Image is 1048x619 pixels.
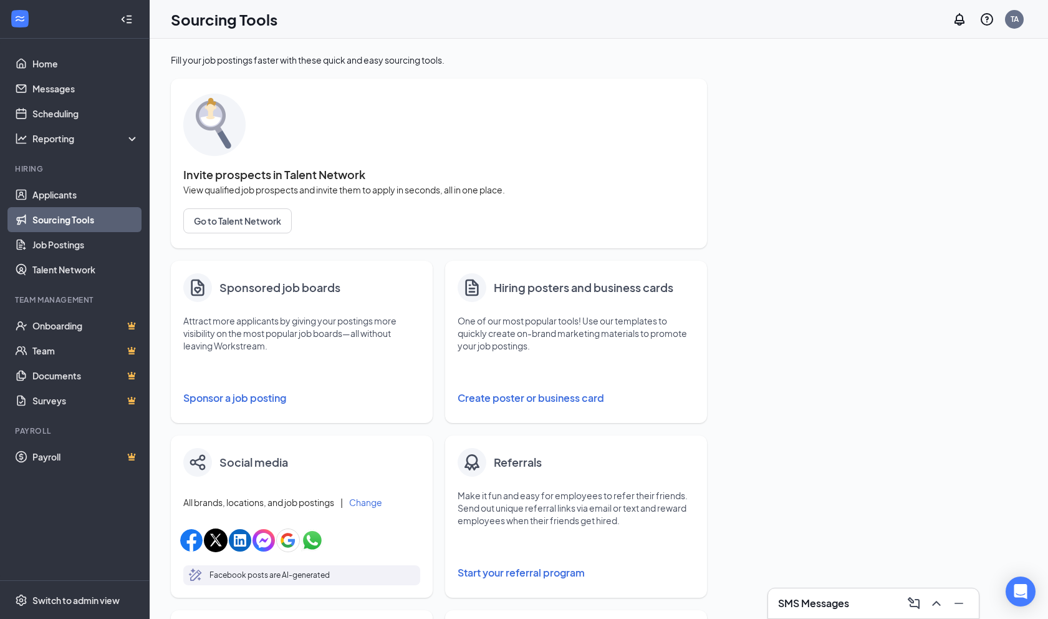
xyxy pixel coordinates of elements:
[188,278,208,298] img: clipboard
[494,454,542,471] h4: Referrals
[32,76,139,101] a: Messages
[180,529,203,552] img: facebookIcon
[183,314,420,352] p: Attract more applicants by giving your postings more visibility on the most popular job boards—al...
[183,496,334,509] span: All brands, locations, and job postings
[949,593,969,613] button: Minimize
[171,9,277,30] h1: Sourcing Tools
[778,597,849,610] h3: SMS Messages
[15,426,137,436] div: Payroll
[926,593,946,613] button: ChevronUp
[349,498,382,507] button: Change
[276,529,300,552] img: googleIcon
[32,363,139,388] a: DocumentsCrown
[183,94,246,156] img: sourcing-tools
[494,279,673,296] h4: Hiring posters and business cards
[458,314,695,352] p: One of our most popular tools! Use our templates to quickly create on-brand marketing materials t...
[183,168,695,181] span: Invite prospects in Talent Network
[32,444,139,469] a: PayrollCrown
[183,208,695,233] a: Go to Talent Network
[183,208,292,233] button: Go to Talent Network
[32,594,120,607] div: Switch to admin view
[204,529,228,552] img: xIcon
[171,54,707,66] div: Fill your job postings faster with these quick and easy sourcing tools.
[120,13,133,26] svg: Collapse
[458,560,695,585] button: Start your referral program
[929,596,944,611] svg: ChevronUp
[188,568,203,583] svg: MagicPencil
[15,163,137,174] div: Hiring
[951,596,966,611] svg: Minimize
[32,232,139,257] a: Job Postings
[458,489,695,527] p: Make it fun and easy for employees to refer their friends. Send out unique referral links via ema...
[32,338,139,363] a: TeamCrown
[1011,14,1019,24] div: TA
[32,313,139,338] a: OnboardingCrown
[32,388,139,413] a: SurveysCrown
[15,132,27,145] svg: Analysis
[952,12,967,27] svg: Notifications
[229,529,251,552] img: linkedinIcon
[190,454,206,470] img: share
[252,529,275,552] img: facebookMessengerIcon
[1006,577,1036,607] div: Open Intercom Messenger
[340,495,343,509] div: |
[458,386,695,411] button: Create poster or business card
[32,51,139,76] a: Home
[15,295,137,305] div: Team Management
[15,594,27,607] svg: Settings
[209,569,330,582] p: Facebook posts are AI-generated
[979,12,994,27] svg: QuestionInfo
[301,529,324,552] img: whatsappIcon
[32,207,139,232] a: Sourcing Tools
[32,257,139,282] a: Talent Network
[219,279,340,296] h4: Sponsored job boards
[183,183,695,196] span: View qualified job prospects and invite them to apply in seconds, all in one place.
[14,12,26,25] svg: WorkstreamLogo
[32,182,139,207] a: Applicants
[462,277,482,298] svg: Document
[32,132,140,145] div: Reporting
[219,454,288,471] h4: Social media
[183,386,420,411] button: Sponsor a job posting
[904,593,924,613] button: ComposeMessage
[32,101,139,126] a: Scheduling
[906,596,921,611] svg: ComposeMessage
[462,452,482,472] img: badge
